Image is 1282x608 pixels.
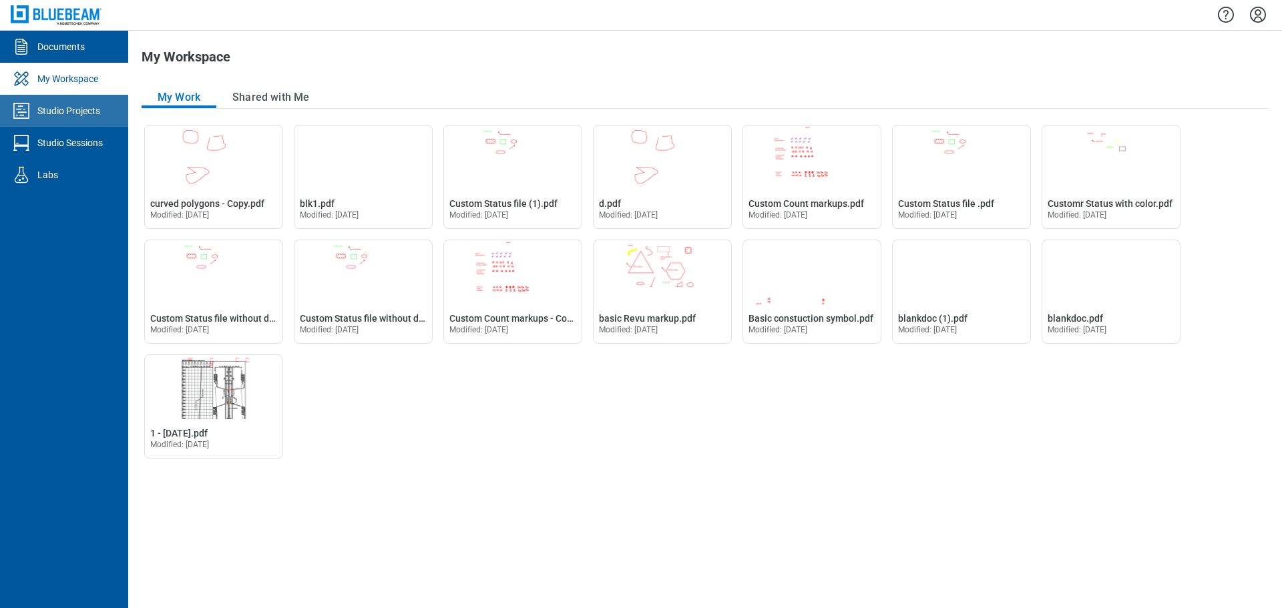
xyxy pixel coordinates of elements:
span: Custom Status file (1).pdf [449,198,558,209]
button: My Work [142,87,216,108]
span: Modified: [DATE] [599,325,658,334]
span: curved polygons - Copy.pdf [150,198,264,209]
span: Modified: [DATE] [150,325,210,334]
span: Modified: [DATE] [150,210,210,220]
div: Studio Projects [37,104,100,117]
span: 1 - [DATE].pdf [150,428,208,438]
svg: My Workspace [11,68,32,89]
img: Custom Count markups - Copy.pdf [444,240,582,304]
span: Modified: [DATE] [898,210,957,220]
span: Modified: [DATE] [300,325,359,334]
span: Modified: [DATE] [1048,210,1107,220]
div: Studio Sessions [37,136,103,149]
span: blankdoc.pdf [1048,313,1103,324]
svg: Studio Sessions [11,132,32,154]
span: Modified: [DATE] [898,325,957,334]
span: Modified: [DATE] [150,440,210,449]
img: curved polygons - Copy.pdf [145,125,282,190]
div: Open blankdoc.pdf in Editor [1042,240,1181,344]
img: blk1.pdf [294,125,432,190]
div: Open basic Revu markup.pdf in Editor [593,240,732,344]
span: Basic constuction symbol.pdf [749,313,873,324]
div: Open blankdoc (1).pdf in Editor [892,240,1031,344]
span: Modified: [DATE] [749,325,808,334]
div: My Workspace [37,72,98,85]
img: blankdoc (1).pdf [893,240,1030,304]
span: Modified: [DATE] [449,325,509,334]
span: Custom Count markups.pdf [749,198,864,209]
div: Open Custom Status file .pdf in Editor [892,125,1031,229]
h1: My Workspace [142,49,230,71]
div: Open blk1.pdf in Editor [294,125,433,229]
span: Modified: [DATE] [449,210,509,220]
img: Custom Status file without default status - Copy.pdf [145,240,282,304]
span: blankdoc (1).pdf [898,313,968,324]
svg: Labs [11,164,32,186]
span: blk1.pdf [300,198,335,209]
img: Custom Status file .pdf [893,125,1030,190]
span: Custom Status file .pdf [898,198,994,209]
svg: Documents [11,36,32,57]
img: 1 - 12.7.2020.pdf [145,355,282,419]
img: blankdoc.pdf [1042,240,1180,304]
img: d.pdf [594,125,731,190]
span: Custom Status file without default status - Copy.pdf [150,313,368,324]
div: Labs [37,168,58,182]
div: Open Custom Count markups.pdf in Editor [742,125,881,229]
span: Modified: [DATE] [599,210,658,220]
img: Basic constuction symbol.pdf [743,240,881,304]
button: Settings [1247,3,1269,26]
span: basic Revu markup.pdf [599,313,696,324]
img: Customr Status with color.pdf [1042,125,1180,190]
span: Custom Count markups - Copy.pdf [449,313,593,324]
div: Open Custom Count markups - Copy.pdf in Editor [443,240,582,344]
img: Bluebeam, Inc. [11,5,101,25]
span: d.pdf [599,198,621,209]
div: Open Custom Status file without default status.pdf in Editor [294,240,433,344]
div: Open Basic constuction symbol.pdf in Editor [742,240,881,344]
img: Custom Status file (1).pdf [444,125,582,190]
button: Shared with Me [216,87,325,108]
span: Modified: [DATE] [749,210,808,220]
div: Open curved polygons - Copy.pdf in Editor [144,125,283,229]
div: Open d.pdf in Editor [593,125,732,229]
div: Documents [37,40,85,53]
img: basic Revu markup.pdf [594,240,731,304]
img: Custom Status file without default status.pdf [294,240,432,304]
div: Open Customr Status with color.pdf in Editor [1042,125,1181,229]
div: Open Custom Status file without default status - Copy.pdf in Editor [144,240,283,344]
div: Open Custom Status file (1).pdf in Editor [443,125,582,229]
span: Modified: [DATE] [1048,325,1107,334]
img: Custom Count markups.pdf [743,125,881,190]
span: Custom Status file without default status.pdf [300,313,489,324]
div: Open 1 - 12.7.2020.pdf in Editor [144,354,283,459]
svg: Studio Projects [11,100,32,121]
span: Customr Status with color.pdf [1048,198,1172,209]
span: Modified: [DATE] [300,210,359,220]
